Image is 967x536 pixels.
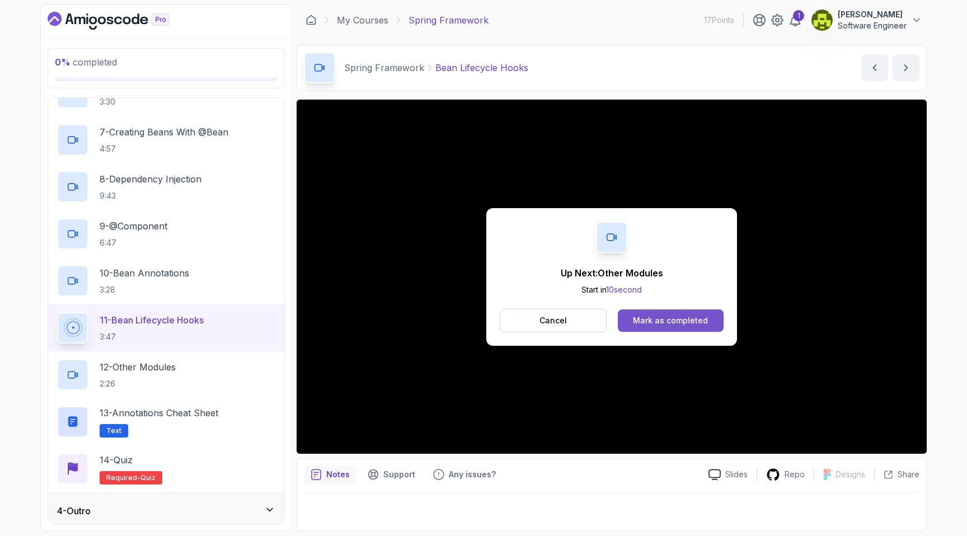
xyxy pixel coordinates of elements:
[55,57,71,68] span: 0 %
[140,473,156,482] span: quiz
[57,265,275,297] button: 10-Bean Annotations3:28
[100,143,228,154] p: 4:57
[785,469,805,480] p: Repo
[304,466,356,483] button: notes button
[539,315,567,326] p: Cancel
[757,468,814,482] a: Repo
[100,219,167,233] p: 9 - @Component
[326,469,350,480] p: Notes
[500,309,607,332] button: Cancel
[606,285,642,294] span: 10 second
[618,309,724,332] button: Mark as completed
[835,469,865,480] p: Designs
[100,96,165,107] p: 3:30
[100,313,204,327] p: 11 - Bean Lifecycle Hooks
[57,359,275,391] button: 12-Other Modules2:26
[100,453,133,467] p: 14 - Quiz
[561,266,663,280] p: Up Next: Other Modules
[100,125,228,139] p: 7 - Creating Beans With @Bean
[100,284,189,295] p: 3:28
[838,9,907,20] p: [PERSON_NAME]
[811,10,833,31] img: user profile image
[409,13,489,27] p: Spring Framework
[426,466,503,483] button: Feedback button
[306,15,317,26] a: Dashboard
[106,473,140,482] span: Required-
[383,469,415,480] p: Support
[55,57,117,68] span: completed
[874,469,919,480] button: Share
[57,312,275,344] button: 11-Bean Lifecycle Hooks3:47
[106,426,121,435] span: Text
[48,12,195,30] a: Dashboard
[725,469,748,480] p: Slides
[57,406,275,438] button: 13-Annotations Cheat SheetText
[57,171,275,203] button: 8-Dependency Injection9:43
[100,331,204,342] p: 3:47
[861,54,888,81] button: previous content
[57,124,275,156] button: 7-Creating Beans With @Bean4:57
[57,453,275,485] button: 14-QuizRequired-quiz
[633,315,708,326] div: Mark as completed
[793,10,804,21] div: 1
[898,469,919,480] p: Share
[838,20,907,31] p: Software Engineer
[344,61,424,74] p: Spring Framework
[893,54,919,81] button: next content
[361,466,422,483] button: Support button
[100,237,167,248] p: 6:47
[100,190,201,201] p: 9:43
[57,218,275,250] button: 9-@Component6:47
[48,493,284,529] button: 4-Outro
[811,9,922,31] button: user profile image[PERSON_NAME]Software Engineer
[100,378,176,389] p: 2:26
[700,469,757,481] a: Slides
[297,100,927,454] iframe: 11 - Bean Lifecycle Hooks
[435,61,528,74] p: Bean Lifecycle Hooks
[337,13,388,27] a: My Courses
[788,13,802,27] a: 1
[561,284,663,295] p: Start in
[100,266,189,280] p: 10 - Bean Annotations
[100,360,176,374] p: 12 - Other Modules
[100,172,201,186] p: 8 - Dependency Injection
[100,406,218,420] p: 13 - Annotations Cheat Sheet
[57,504,91,518] h3: 4 - Outro
[704,15,734,26] p: 17 Points
[449,469,496,480] p: Any issues?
